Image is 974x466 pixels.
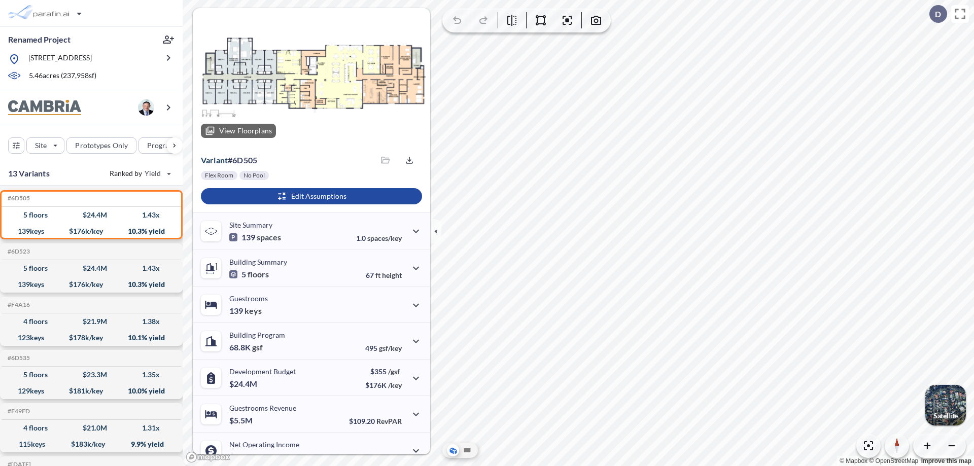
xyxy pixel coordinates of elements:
[219,127,272,135] p: View Floorplans
[229,404,296,412] p: Guestrooms Revenue
[229,342,263,352] p: 68.8K
[28,53,92,65] p: [STREET_ADDRESS]
[367,234,402,242] span: spaces/key
[201,155,228,165] span: Variant
[147,140,176,151] p: Program
[229,379,259,389] p: $24.4M
[66,137,136,154] button: Prototypes Only
[201,188,422,204] button: Edit Assumptions
[229,306,262,316] p: 139
[925,385,966,425] img: Switcher Image
[229,440,299,449] p: Net Operating Income
[6,195,30,202] h5: Click to copy the code
[243,171,265,180] p: No Pool
[356,234,402,242] p: 1.0
[291,191,346,201] p: Edit Assumptions
[6,248,30,255] h5: Click to copy the code
[366,271,402,279] p: 67
[229,221,272,229] p: Site Summary
[29,70,96,82] p: 5.46 acres ( 237,958 sf)
[252,342,263,352] span: gsf
[921,457,971,464] a: Improve this map
[35,140,47,151] p: Site
[349,417,402,425] p: $109.20
[925,385,966,425] button: Switcher ImageSatellite
[229,258,287,266] p: Building Summary
[229,232,281,242] p: 139
[75,140,128,151] p: Prototypes Only
[382,271,402,279] span: height
[6,354,30,362] h5: Click to copy the code
[257,232,281,242] span: spaces
[245,306,262,316] span: keys
[376,417,402,425] span: RevPAR
[359,453,402,462] p: 45.0%
[145,168,161,178] span: Yield
[365,344,402,352] p: 495
[935,10,941,19] p: D
[869,457,918,464] a: OpenStreetMap
[229,269,269,279] p: 5
[6,301,30,308] h5: Click to copy the code
[186,451,230,463] a: Mapbox homepage
[379,453,402,462] span: margin
[229,452,254,462] p: $2.5M
[138,137,193,154] button: Program
[8,34,71,45] p: Renamed Project
[229,294,268,303] p: Guestrooms
[365,367,402,376] p: $355
[6,408,30,415] h5: Click to copy the code
[379,344,402,352] span: gsf/key
[365,381,402,389] p: $176K
[933,412,958,420] p: Satellite
[229,331,285,339] p: Building Program
[375,271,380,279] span: ft
[461,444,473,456] button: Site Plan
[388,367,400,376] span: /gsf
[101,165,178,182] button: Ranked by Yield
[26,137,64,154] button: Site
[205,171,233,180] p: Flex Room
[388,381,402,389] span: /key
[138,99,154,116] img: user logo
[229,367,296,376] p: Development Budget
[248,269,269,279] span: floors
[447,444,459,456] button: Aerial View
[201,155,257,165] p: # 6d505
[229,415,254,425] p: $5.5M
[8,167,50,180] p: 13 Variants
[8,100,81,116] img: BrandImage
[840,457,867,464] a: Mapbox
